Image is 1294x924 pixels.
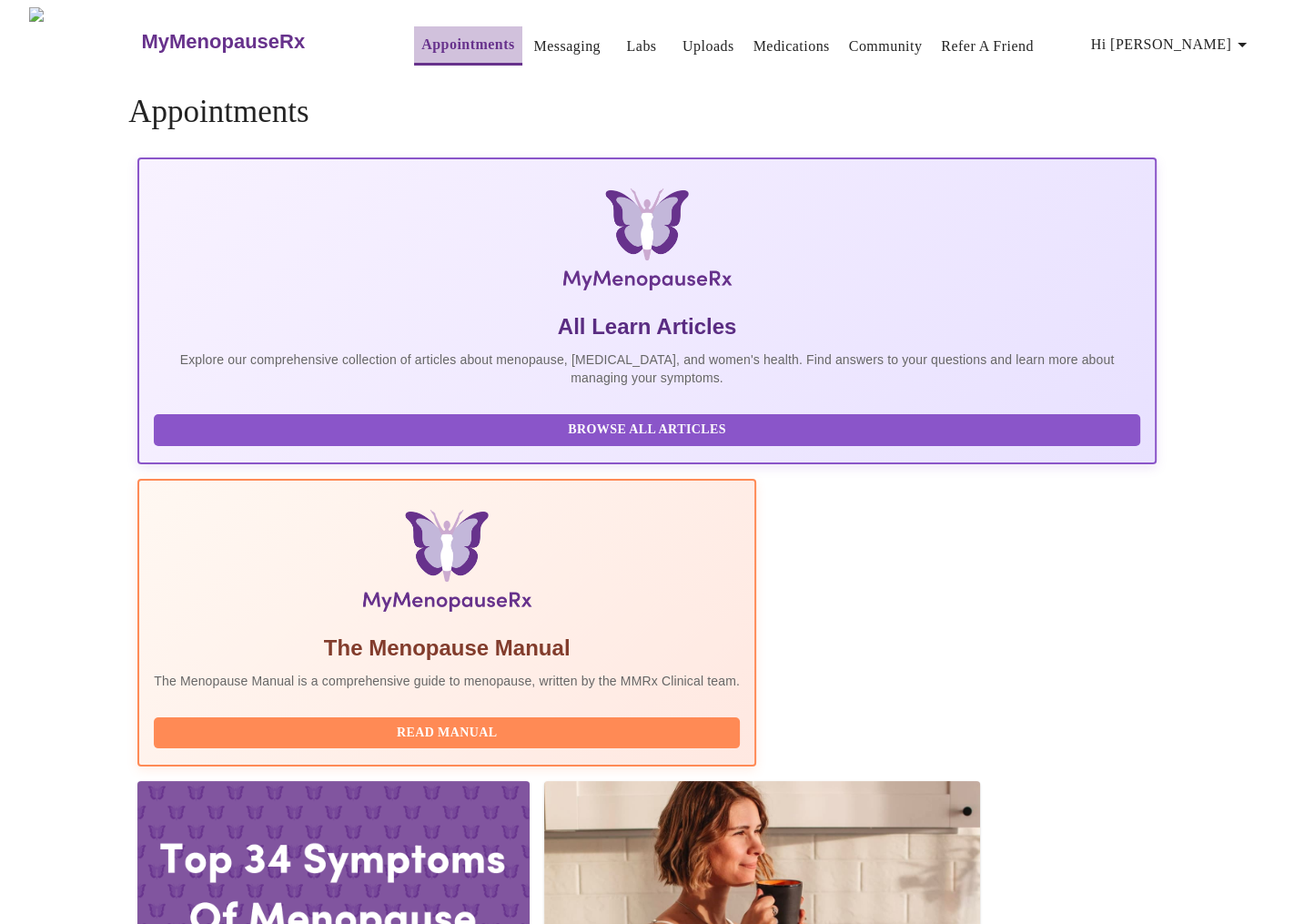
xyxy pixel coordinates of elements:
h4: Appointments [128,94,1165,130]
a: Messaging [534,34,601,59]
button: Uploads [675,28,742,65]
button: Refer a Friend [934,28,1041,65]
button: Read Manual [154,717,740,749]
h5: All Learn Articles [154,312,1139,341]
img: Menopause Manual [247,510,646,619]
img: MyMenopauseRx Logo [307,188,986,298]
a: Appointments [421,32,514,57]
a: Labs [627,34,657,59]
a: Uploads [682,34,734,59]
a: Community [849,34,923,59]
a: MyMenopauseRx [139,10,378,74]
a: Medications [753,34,830,59]
button: Labs [612,28,671,65]
span: Read Manual [172,722,722,745]
span: Browse All Articles [172,419,1121,442]
button: Hi [PERSON_NAME] [1084,26,1260,63]
p: The Menopause Manual is a comprehensive guide to menopause, written by the MMRx Clinical team. [154,672,740,690]
img: MyMenopauseRx Logo [29,7,139,76]
a: Browse All Articles [154,421,1144,436]
button: Community [842,28,930,65]
h3: MyMenopauseRx [141,30,305,54]
button: Browse All Articles [154,414,1139,446]
button: Appointments [414,26,521,66]
h5: The Menopause Manual [154,634,740,663]
a: Refer a Friend [941,34,1034,59]
button: Medications [746,28,837,65]
a: Read Manual [154,724,744,739]
span: Hi [PERSON_NAME] [1091,32,1253,57]
button: Messaging [527,28,608,65]
p: Explore our comprehensive collection of articles about menopause, [MEDICAL_DATA], and women's hea... [154,350,1139,387]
